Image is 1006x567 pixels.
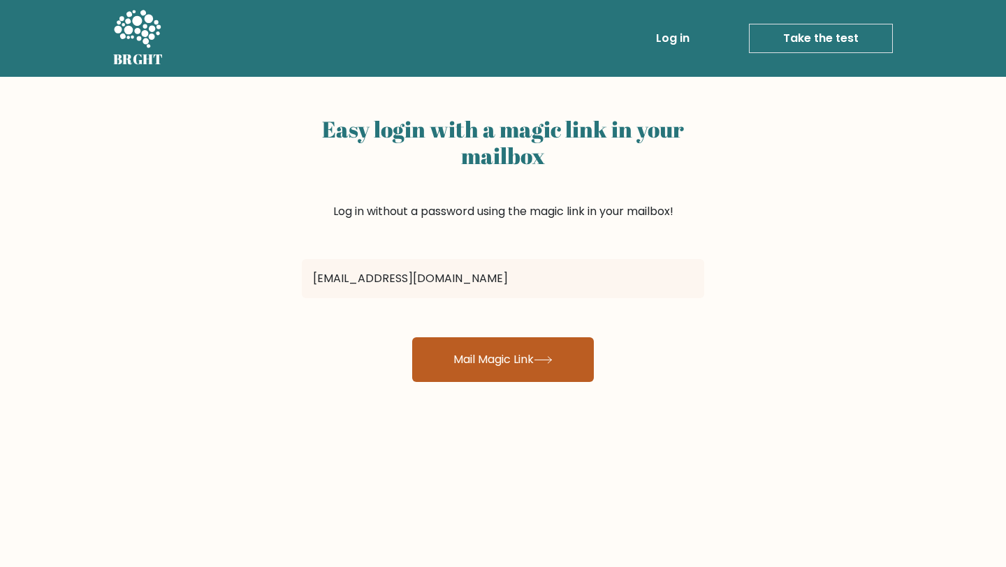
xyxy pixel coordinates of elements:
[302,259,704,298] input: Email
[749,24,893,53] a: Take the test
[650,24,695,52] a: Log in
[412,337,594,382] button: Mail Magic Link
[113,51,163,68] h5: BRGHT
[113,6,163,71] a: BRGHT
[302,116,704,170] h2: Easy login with a magic link in your mailbox
[302,110,704,253] div: Log in without a password using the magic link in your mailbox!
